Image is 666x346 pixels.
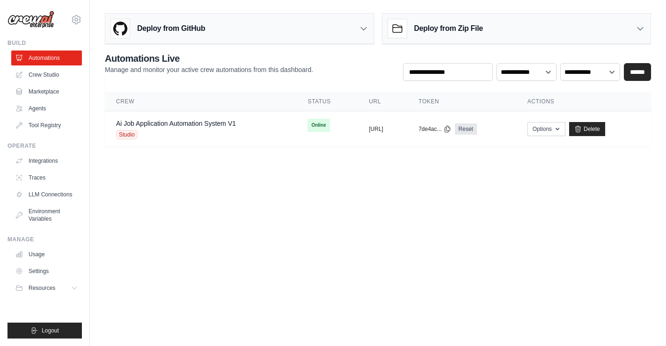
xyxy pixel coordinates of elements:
[407,92,516,111] th: Token
[414,23,483,34] h3: Deploy from Zip File
[7,323,82,339] button: Logout
[11,187,82,202] a: LLM Connections
[42,327,59,334] span: Logout
[418,125,451,133] button: 7de4ac...
[455,123,477,135] a: Reset
[11,67,82,82] a: Crew Studio
[7,39,82,47] div: Build
[11,84,82,99] a: Marketplace
[111,19,130,38] img: GitHub Logo
[11,101,82,116] a: Agents
[516,92,651,111] th: Actions
[11,281,82,296] button: Resources
[11,247,82,262] a: Usage
[527,122,565,136] button: Options
[7,142,82,150] div: Operate
[296,92,358,111] th: Status
[11,153,82,168] a: Integrations
[7,11,54,29] img: Logo
[11,170,82,185] a: Traces
[11,264,82,279] a: Settings
[116,130,138,139] span: Studio
[29,284,55,292] span: Resources
[358,92,407,111] th: URL
[7,236,82,243] div: Manage
[105,92,296,111] th: Crew
[307,119,329,132] span: Online
[11,50,82,65] a: Automations
[105,65,313,74] p: Manage and monitor your active crew automations from this dashboard.
[137,23,205,34] h3: Deploy from GitHub
[105,52,313,65] h2: Automations Live
[11,204,82,226] a: Environment Variables
[116,120,236,127] a: Ai Job Application Automation System V1
[569,122,605,136] a: Delete
[11,118,82,133] a: Tool Registry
